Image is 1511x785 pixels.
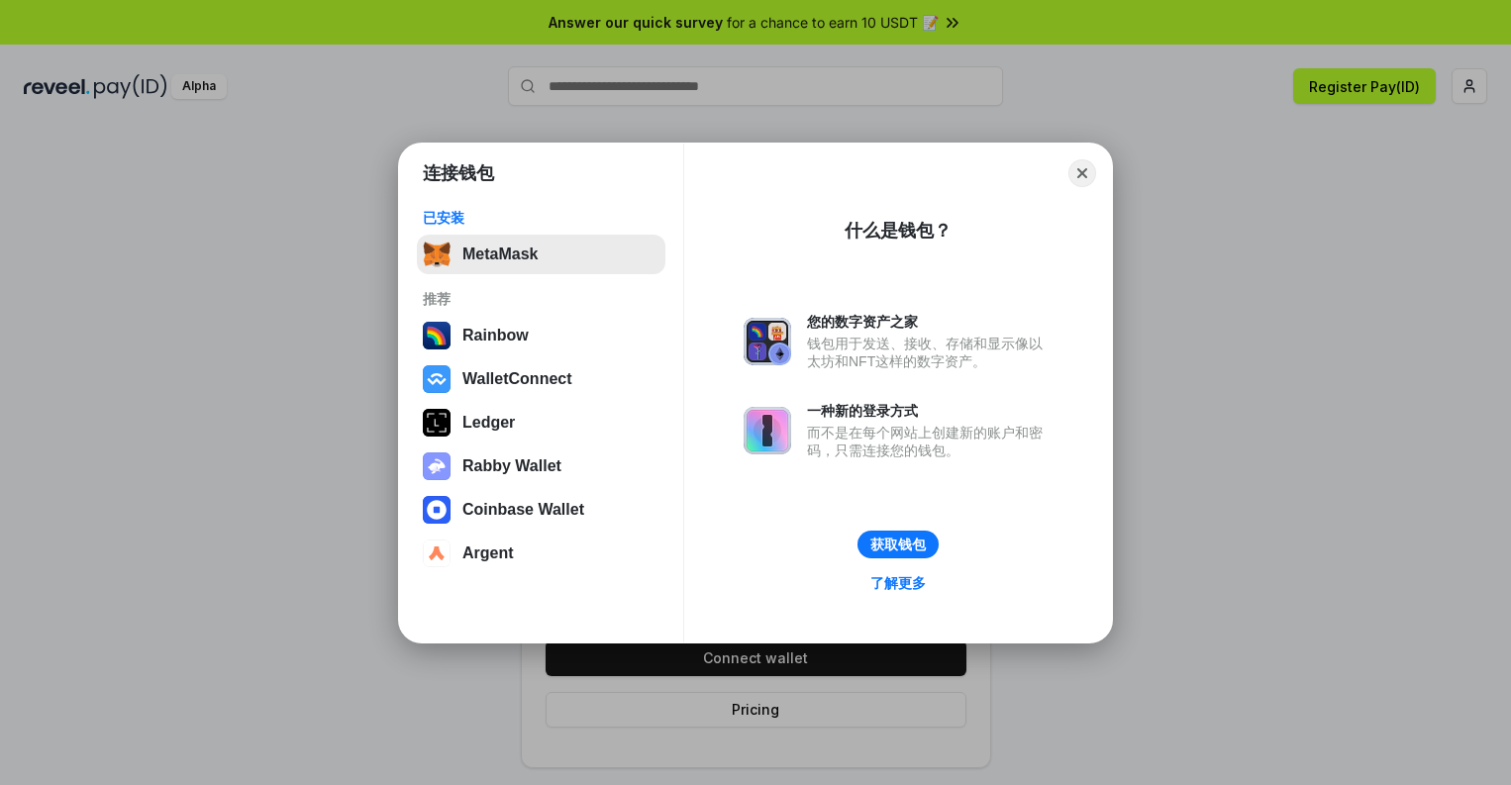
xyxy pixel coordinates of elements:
img: svg+xml,%3Csvg%20xmlns%3D%22http%3A%2F%2Fwww.w3.org%2F2000%2Fsvg%22%20fill%3D%22none%22%20viewBox... [744,318,791,365]
div: Rabby Wallet [462,457,561,475]
a: 了解更多 [858,570,938,596]
div: Rainbow [462,327,529,344]
div: 什么是钱包？ [845,219,952,243]
img: svg+xml,%3Csvg%20xmlns%3D%22http%3A%2F%2Fwww.w3.org%2F2000%2Fsvg%22%20fill%3D%22none%22%20viewBox... [744,407,791,454]
div: 钱包用于发送、接收、存储和显示像以太坊和NFT这样的数字资产。 [807,335,1053,370]
img: svg+xml,%3Csvg%20fill%3D%22none%22%20height%3D%2233%22%20viewBox%3D%220%200%2035%2033%22%20width%... [423,241,451,268]
div: 您的数字资产之家 [807,313,1053,331]
img: svg+xml,%3Csvg%20xmlns%3D%22http%3A%2F%2Fwww.w3.org%2F2000%2Fsvg%22%20fill%3D%22none%22%20viewBox... [423,452,451,480]
div: 了解更多 [870,574,926,592]
img: svg+xml,%3Csvg%20xmlns%3D%22http%3A%2F%2Fwww.w3.org%2F2000%2Fsvg%22%20width%3D%2228%22%20height%3... [423,409,451,437]
div: Coinbase Wallet [462,501,584,519]
div: MetaMask [462,245,538,263]
div: WalletConnect [462,370,572,388]
img: svg+xml,%3Csvg%20width%3D%2228%22%20height%3D%2228%22%20viewBox%3D%220%200%2028%2028%22%20fill%3D... [423,540,451,567]
button: Close [1068,159,1096,187]
div: 而不是在每个网站上创建新的账户和密码，只需连接您的钱包。 [807,424,1053,459]
div: 一种新的登录方式 [807,402,1053,420]
button: Ledger [417,403,665,442]
div: 已安装 [423,209,659,227]
img: svg+xml,%3Csvg%20width%3D%2228%22%20height%3D%2228%22%20viewBox%3D%220%200%2028%2028%22%20fill%3D... [423,496,451,524]
div: Ledger [462,414,515,432]
div: Argent [462,544,514,562]
img: svg+xml,%3Csvg%20width%3D%22120%22%20height%3D%22120%22%20viewBox%3D%220%200%20120%20120%22%20fil... [423,322,451,349]
button: WalletConnect [417,359,665,399]
button: Argent [417,534,665,573]
button: Coinbase Wallet [417,490,665,530]
button: Rainbow [417,316,665,355]
button: 获取钱包 [857,531,939,558]
button: Rabby Wallet [417,446,665,486]
div: 推荐 [423,290,659,308]
img: svg+xml,%3Csvg%20width%3D%2228%22%20height%3D%2228%22%20viewBox%3D%220%200%2028%2028%22%20fill%3D... [423,365,451,393]
h1: 连接钱包 [423,161,494,185]
button: MetaMask [417,235,665,274]
div: 获取钱包 [870,536,926,553]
